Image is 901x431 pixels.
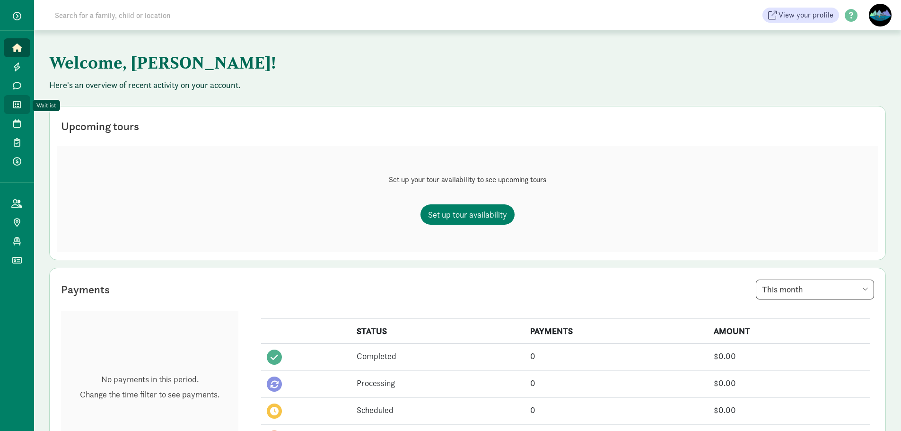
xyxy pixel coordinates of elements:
input: Search for a family, child or location [49,6,315,25]
div: 0 [530,377,702,389]
div: 0 [530,404,702,416]
div: Processing [357,377,519,389]
p: No payments in this period. [80,374,219,385]
div: 0 [530,350,702,362]
span: View your profile [779,9,833,21]
span: Set up tour availability [428,208,507,221]
a: Set up tour availability [420,204,515,225]
div: Waitlist [36,101,56,110]
div: Payments [61,281,110,298]
div: Scheduled [357,404,519,416]
p: Here's an overview of recent activity on your account. [49,79,886,91]
iframe: Chat Widget [854,386,901,431]
a: View your profile [762,8,839,23]
th: PAYMENTS [525,319,708,344]
div: $0.00 [714,350,865,362]
p: Set up your tour availability to see upcoming tours [389,174,546,185]
th: STATUS [351,319,525,344]
th: AMOUNT [708,319,870,344]
div: Completed [357,350,519,362]
div: $0.00 [714,404,865,416]
div: $0.00 [714,377,865,389]
h1: Welcome, [PERSON_NAME]! [49,45,517,79]
p: Change the time filter to see payments. [80,389,219,400]
div: Upcoming tours [61,118,139,135]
